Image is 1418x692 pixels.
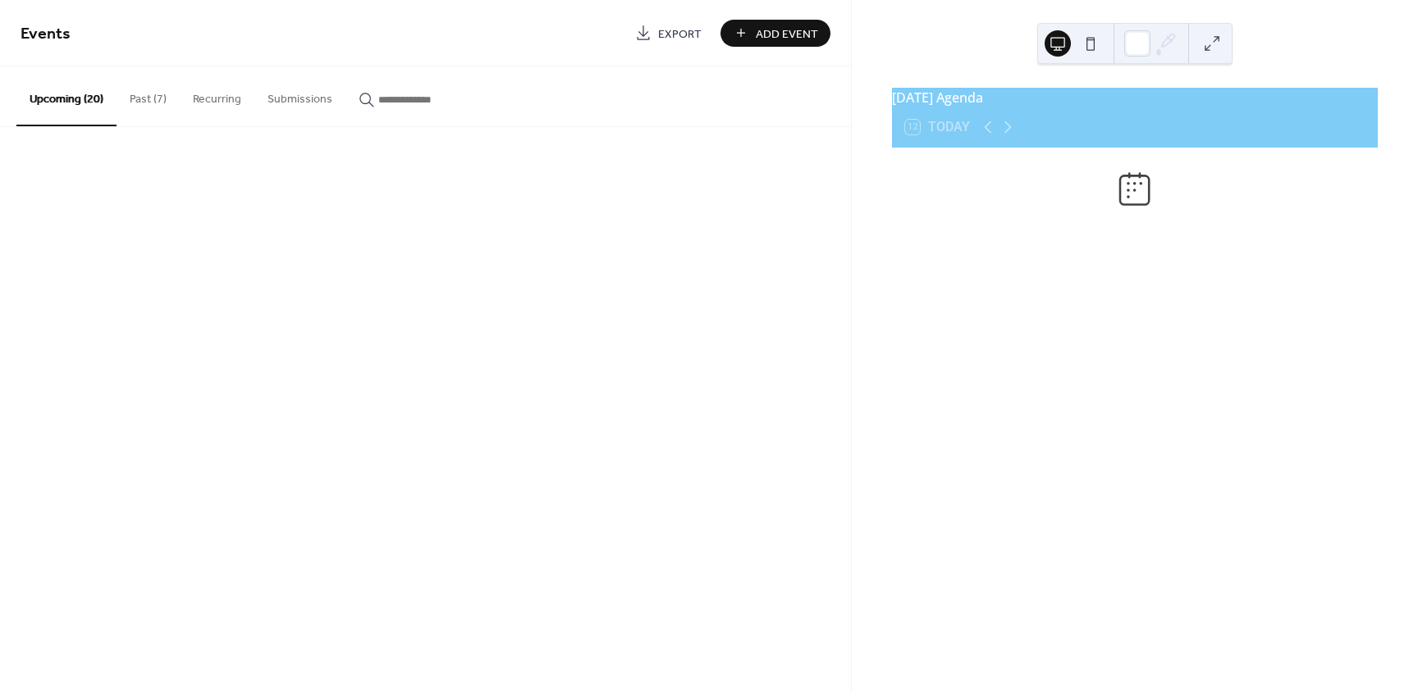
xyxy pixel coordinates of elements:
[254,66,345,125] button: Submissions
[180,66,254,125] button: Recurring
[16,66,117,126] button: Upcoming (20)
[892,88,1378,107] div: [DATE] Agenda
[623,20,714,47] a: Export
[117,66,180,125] button: Past (7)
[21,18,71,50] span: Events
[756,25,818,43] span: Add Event
[720,20,830,47] button: Add Event
[658,25,702,43] span: Export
